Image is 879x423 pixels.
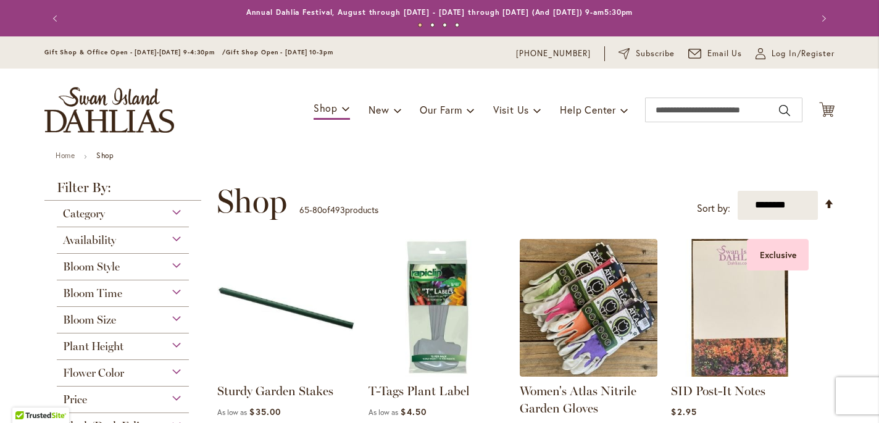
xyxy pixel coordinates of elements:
[369,103,389,116] span: New
[314,101,338,114] span: Shop
[810,6,835,31] button: Next
[560,103,616,116] span: Help Center
[44,6,69,31] button: Previous
[217,367,355,379] a: Sturdy Garden Stakes
[217,183,287,220] span: Shop
[418,23,422,27] button: 1 of 4
[63,393,87,406] span: Price
[756,48,835,60] a: Log In/Register
[671,239,809,377] img: SID POST-IT NOTES
[520,383,636,416] a: Women's Atlas Nitrile Garden Gloves
[63,287,122,300] span: Bloom Time
[44,87,174,133] a: store logo
[63,366,124,380] span: Flower Color
[520,239,657,377] img: Women's Atlas Nitrile Gloves in 4 sizes
[217,408,247,417] span: As low as
[63,207,105,220] span: Category
[671,383,765,398] a: SID Post-It Notes
[619,48,675,60] a: Subscribe
[420,103,462,116] span: Our Farm
[707,48,743,60] span: Email Us
[516,48,591,60] a: [PHONE_NUMBER]
[217,239,355,377] img: Sturdy Garden Stakes
[312,204,322,216] span: 80
[226,48,333,56] span: Gift Shop Open - [DATE] 10-3pm
[63,233,116,247] span: Availability
[246,7,633,17] a: Annual Dahlia Festival, August through [DATE] - [DATE] through [DATE] (And [DATE]) 9-am5:30pm
[671,406,696,417] span: $2.95
[401,406,426,417] span: $4.50
[520,367,657,379] a: Women's Atlas Nitrile Gloves in 4 sizes
[63,313,116,327] span: Bloom Size
[636,48,675,60] span: Subscribe
[697,197,730,220] label: Sort by:
[369,383,470,398] a: T-Tags Plant Label
[493,103,529,116] span: Visit Us
[249,406,280,417] span: $35.00
[369,239,506,377] img: Rapiclip plant label packaging
[430,23,435,27] button: 2 of 4
[455,23,459,27] button: 4 of 4
[63,340,123,353] span: Plant Height
[369,367,506,379] a: Rapiclip plant label packaging
[443,23,447,27] button: 3 of 4
[63,260,120,274] span: Bloom Style
[299,204,309,216] span: 65
[369,408,398,417] span: As low as
[747,239,809,270] div: Exclusive
[299,200,378,220] p: - of products
[44,181,201,201] strong: Filter By:
[330,204,345,216] span: 493
[217,383,333,398] a: Sturdy Garden Stakes
[772,48,835,60] span: Log In/Register
[56,151,75,160] a: Home
[671,367,809,379] a: SID POST-IT NOTES Exclusive
[44,48,226,56] span: Gift Shop & Office Open - [DATE]-[DATE] 9-4:30pm /
[96,151,114,160] strong: Shop
[688,48,743,60] a: Email Us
